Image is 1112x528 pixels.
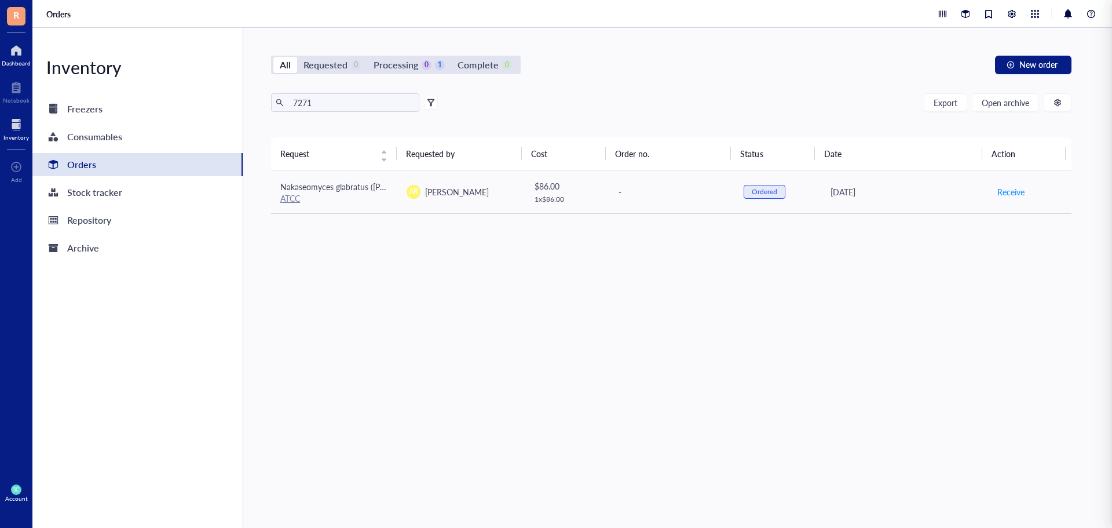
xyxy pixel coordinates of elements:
div: 0 [351,60,361,70]
a: Consumables [32,125,243,148]
div: Inventory [32,56,243,79]
a: Repository [32,209,243,232]
th: Requested by [397,137,522,170]
div: Dashboard [2,60,31,67]
a: Orders [46,9,73,19]
button: Open archive [972,93,1039,112]
a: Orders [32,153,243,176]
input: Find orders in table [288,94,415,111]
span: Receive [997,185,1025,198]
div: - [619,185,725,198]
th: Cost [522,137,605,170]
div: Add [11,176,22,183]
span: Nakaseomyces glabratus ([PERSON_NAME]) [PERSON_NAME] et [PERSON_NAME] [280,181,581,192]
a: Stock tracker [32,181,243,204]
th: Request [271,137,397,170]
th: Date [815,137,982,170]
div: Ordered [752,187,777,196]
button: New order [995,56,1071,74]
span: [PERSON_NAME] [425,186,489,198]
div: Repository [67,212,111,228]
span: Request [280,147,374,160]
span: SC [13,487,19,493]
a: ATCC [280,192,300,204]
div: Inventory [3,134,29,141]
th: Status [731,137,814,170]
div: Archive [67,240,99,256]
div: $ 86.00 [535,180,599,192]
button: Receive [997,183,1025,201]
div: All [280,57,291,73]
span: AR [409,187,418,197]
div: 0 [422,60,431,70]
div: Freezers [67,101,103,117]
div: Consumables [67,129,122,145]
td: - [608,170,734,214]
div: 1 [435,60,445,70]
a: Inventory [3,115,29,141]
span: Open archive [982,98,1029,107]
span: Export [934,98,957,107]
span: R [13,8,19,22]
a: Dashboard [2,41,31,67]
th: Action [982,137,1066,170]
div: Requested [303,57,348,73]
div: Notebook [3,97,30,104]
a: Archive [32,236,243,260]
div: Stock tracker [67,184,122,201]
div: 1 x $ 86.00 [535,195,599,204]
div: Account [5,495,28,502]
div: segmented control [271,56,521,74]
div: Processing [374,57,418,73]
span: New order [1019,60,1058,69]
a: Notebook [3,78,30,104]
a: Freezers [32,97,243,121]
button: Export [924,93,967,112]
th: Order no. [606,137,731,170]
div: Complete [458,57,498,73]
div: [DATE] [831,185,978,198]
div: 0 [502,60,512,70]
div: Orders [67,156,96,173]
